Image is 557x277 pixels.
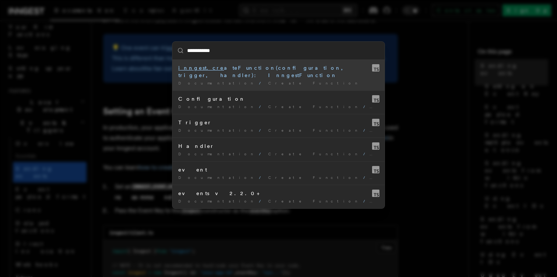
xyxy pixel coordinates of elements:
mark: inngest.cre [178,65,224,71]
div: ateFunction(configuration, trigger, handler): InngestFunction [178,64,379,79]
span: / [259,175,265,180]
span: Create Function [268,104,360,109]
div: Handler [178,142,379,150]
div: events v2.2.0+ [178,190,379,197]
span: / [259,128,265,132]
span: / [259,199,265,203]
span: / [363,199,369,203]
span: Documentation [178,152,256,156]
span: Documentation [178,175,256,180]
span: / [363,175,369,180]
span: / [259,104,265,109]
span: Documentation [178,128,256,132]
div: event [178,166,379,173]
span: / [363,104,369,109]
span: / [259,152,265,156]
span: Create Function [268,81,360,85]
span: Documentation [178,104,256,109]
span: / [259,81,265,85]
span: Documentation [178,81,256,85]
span: Create Function [268,175,360,180]
span: Documentation [178,199,256,203]
span: / [363,128,369,132]
div: Configuration [178,95,379,103]
span: Create Function [268,128,360,132]
span: Create Function [268,199,360,203]
span: / [363,152,369,156]
div: Trigger [178,119,379,126]
span: Create Function [268,152,360,156]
